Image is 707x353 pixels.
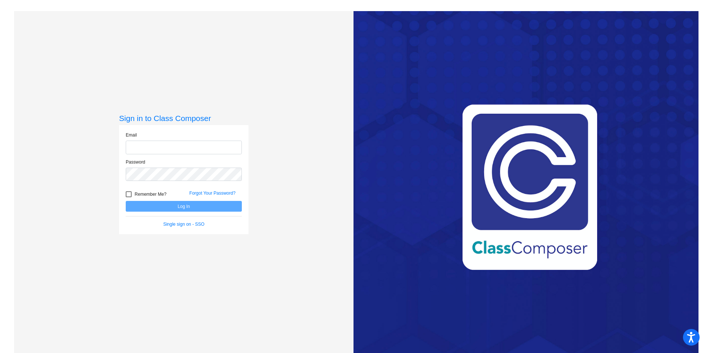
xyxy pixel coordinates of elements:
h3: Sign in to Class Composer [119,114,248,123]
a: Single sign on - SSO [163,222,204,227]
a: Forgot Your Password? [189,191,236,196]
label: Password [126,159,145,165]
label: Email [126,132,137,138]
span: Remember Me? [135,190,166,199]
button: Log In [126,201,242,212]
